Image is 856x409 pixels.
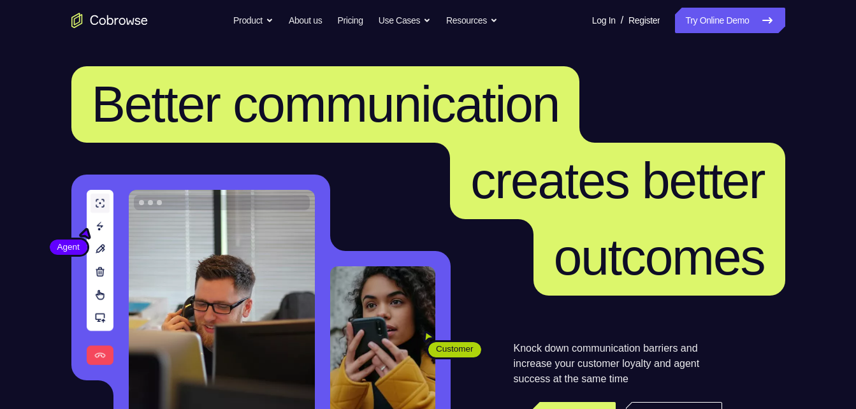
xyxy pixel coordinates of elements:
[470,152,764,209] span: creates better
[628,8,660,33] a: Register
[514,341,722,387] p: Knock down communication barriers and increase your customer loyalty and agent success at the sam...
[233,8,273,33] button: Product
[621,13,623,28] span: /
[92,76,560,133] span: Better communication
[289,8,322,33] a: About us
[675,8,785,33] a: Try Online Demo
[446,8,498,33] button: Resources
[71,13,148,28] a: Go to the home page
[592,8,616,33] a: Log In
[379,8,431,33] button: Use Cases
[337,8,363,33] a: Pricing
[554,229,765,285] span: outcomes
